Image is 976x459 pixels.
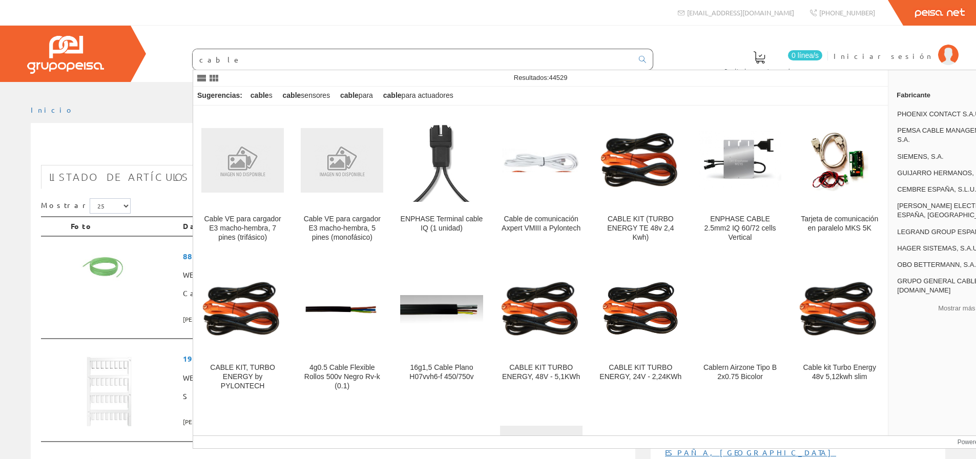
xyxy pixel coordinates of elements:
[500,280,583,338] img: CABLE KIT TURBO ENERGY, 48V - 5,1KWh
[383,91,402,99] strong: cable
[301,128,383,193] img: Cable VE para cargador E3 macho-hembra, 5 pines (monofásico)
[183,247,621,266] span: 8813170000
[201,128,284,193] img: Cable VE para cargador E3 macho-hembra, 7 pines (trifásico)
[500,363,583,382] div: CABLE KIT TURBO ENERGY, 48V - 5,1KWh
[665,436,836,456] a: [PERSON_NAME] ELECTRIC ESPAÑA, [GEOGRAPHIC_DATA]
[699,363,781,382] div: Cablern Airzone Tipo B 2x0.75 Bicolor
[798,363,881,382] div: Cable kit Turbo Energy 48v 5,12kwh slim
[90,198,131,214] select: Mostrar
[183,266,621,284] span: WEID7310
[183,284,621,303] span: Cable Sf_utp Cat.5
[27,36,104,74] img: Grupo Peisa
[691,255,790,403] a: Cablern Airzone Tipo B 2x0.75 Bicolor Cablern Airzone Tipo B 2x0.75 Bicolor
[293,106,391,254] a: Cable VE para cargador E3 macho-hembra, 5 pines (monofásico) Cable VE para cargador E3 macho-hemb...
[599,131,682,189] img: CABLE KIT (TURBO ENERGY TE 48v 2,4 Kwh)
[500,215,583,233] div: Cable de comunicación Axpert VMIII a Pylontech
[798,130,881,192] img: Tarjeta de comunicación en paralelo MKS 5K
[183,387,621,406] span: Sf 3_12 Mc Ne Ws V2 Señalizador Cables 3-3.7 mm blanco
[179,217,625,236] th: Datos
[71,247,169,292] img: Foto artículo Cable Sf_utp Cat.5 (192x88.299465240642)
[41,165,197,189] a: Listado de artículos
[301,302,383,316] img: 4g0.5 Cable Flexible Rollos 500v Negro Rv-k (0.1)
[193,89,244,103] div: Sugerencias:
[392,106,491,254] a: ENPHASE Terminal cable IQ (1 unidad) ENPHASE Terminal cable IQ (1 unidad)
[183,413,621,430] span: [PERSON_NAME], S.A.
[687,8,794,17] span: [EMAIL_ADDRESS][DOMAIN_NAME]
[41,198,131,214] label: Mostrar
[301,215,383,242] div: Cable VE para cargador E3 macho-hembra, 5 pines (monofásico)
[193,49,633,70] input: Buscar ...
[691,106,790,254] a: ENPHASE CABLE 2.5mm2 IQ 60/72 cells Vertical ENPHASE CABLE 2.5mm2 IQ 60/72 cells Vertical
[591,106,690,254] a: CABLE KIT (TURBO ENERGY TE 48v 2,4 Kwh) CABLE KIT (TURBO ENERGY TE 48v 2,4 Kwh)
[788,50,822,60] span: 0 línea/s
[71,349,148,426] img: Foto artículo Sf 3_12 Mc Ne Ws V2 Señalizador Cables 3-3.7 mm blanco (150x150)
[819,8,875,17] span: [PHONE_NUMBER]
[340,91,359,99] strong: cable
[400,295,483,323] img: 16g1,5 Cable Plano H07vvh6-f 450/750v
[790,106,889,254] a: Tarjeta de comunicación en paralelo MKS 5K Tarjeta de comunicación en paralelo MKS 5K
[834,51,933,61] span: Iniciar sesión
[67,217,179,236] th: Foto
[514,74,568,81] span: Resultados:
[246,87,277,105] div: s
[834,43,959,52] a: Iniciar sesión
[400,363,483,382] div: 16g1,5 Cable Plano H07vvh6-f 450/750v
[790,255,889,403] a: Cable kit Turbo Energy 48v 5,12kwh slim Cable kit Turbo Energy 48v 5,12kwh slim
[251,91,269,99] strong: cable
[798,280,881,338] img: Cable kit Turbo Energy 48v 5,12kwh slim
[201,280,284,338] img: CABLE KIT, TURBO ENERGY by PYLONTECH
[400,215,483,233] div: ENPHASE Terminal cable IQ (1 unidad)
[193,106,292,254] a: Cable VE para cargador E3 macho-hembra, 7 pines (trifásico) Cable VE para cargador E3 macho-hembr...
[492,106,591,254] a: Cable de comunicación Axpert VMIII a Pylontech Cable de comunicación Axpert VMIII a Pylontech
[301,363,383,391] div: 4g0.5 Cable Flexible Rollos 500v Negro Rv-k (0.1)
[549,74,567,81] span: 44529
[699,119,781,201] img: ENPHASE CABLE 2.5mm2 IQ 60/72 cells Vertical
[492,255,591,403] a: CABLE KIT TURBO ENERGY, 48V - 5,1KWh CABLE KIT TURBO ENERGY, 48V - 5,1KWh
[283,91,301,99] strong: cable
[599,215,682,242] div: CABLE KIT (TURBO ENERGY TE 48v 2,4 Kwh)
[798,215,881,233] div: Tarjeta de comunicación en paralelo MKS 5K
[183,349,621,368] span: 1919540000
[41,139,625,160] h1: cable
[599,363,682,382] div: CABLE KIT TURBO ENERGY, 24V - 2,24KWh
[724,66,794,76] span: Pedido actual
[201,363,284,391] div: CABLE KIT, TURBO ENERGY by PYLONTECH
[279,87,335,105] div: sensores
[193,255,292,403] a: CABLE KIT, TURBO ENERGY by PYLONTECH CABLE KIT, TURBO ENERGY by PYLONTECH
[392,255,491,403] a: 16g1,5 Cable Plano H07vvh6-f 450/750v 16g1,5 Cable Plano H07vvh6-f 450/750v
[500,149,583,172] img: Cable de comunicación Axpert VMIII a Pylontech
[31,105,74,114] a: Inicio
[183,369,621,387] span: WEID6563
[699,215,781,242] div: ENPHASE CABLE 2.5mm2 IQ 60/72 cells Vertical
[400,119,483,201] img: ENPHASE Terminal cable IQ (1 unidad)
[591,255,690,403] a: CABLE KIT TURBO ENERGY, 24V - 2,24KWh CABLE KIT TURBO ENERGY, 24V - 2,24KWh
[379,87,458,105] div: para actuadores
[293,255,391,403] a: 4g0.5 Cable Flexible Rollos 500v Negro Rv-k (0.1) 4g0.5 Cable Flexible Rollos 500v Negro Rv-k (0.1)
[336,87,377,105] div: para
[201,215,284,242] div: Cable VE para cargador E3 macho-hembra, 7 pines (trifásico)
[183,311,621,328] span: [PERSON_NAME], S.A.
[599,268,682,350] img: CABLE KIT TURBO ENERGY, 24V - 2,24KWh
